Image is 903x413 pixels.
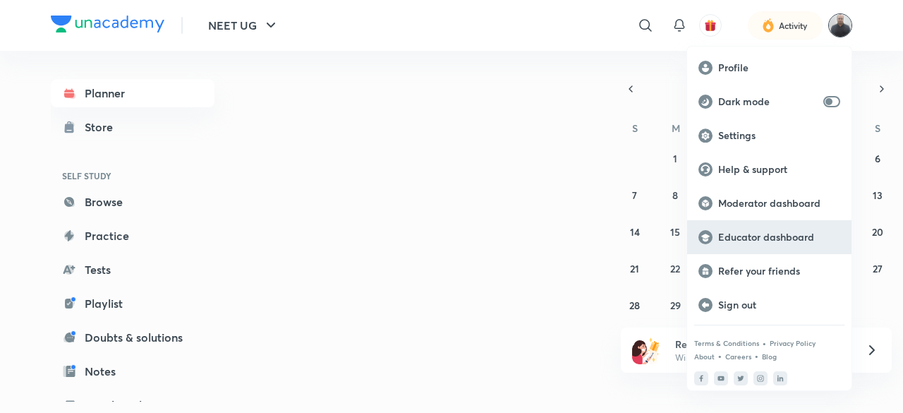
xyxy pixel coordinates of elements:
[718,61,840,74] p: Profile
[718,265,840,277] p: Refer your friends
[718,95,818,108] p: Dark mode
[687,51,852,85] a: Profile
[762,337,767,349] div: •
[718,299,840,311] p: Sign out
[718,197,840,210] p: Moderator dashboard
[687,254,852,288] a: Refer your friends
[687,220,852,254] a: Educator dashboard
[718,231,840,244] p: Educator dashboard
[718,129,840,142] p: Settings
[694,339,759,347] a: Terms & Conditions
[687,119,852,152] a: Settings
[687,186,852,220] a: Moderator dashboard
[694,352,715,361] a: About
[718,163,840,176] p: Help & support
[754,349,759,362] div: •
[687,152,852,186] a: Help & support
[762,352,777,361] a: Blog
[717,349,722,362] div: •
[725,352,751,361] a: Careers
[770,339,816,347] a: Privacy Policy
